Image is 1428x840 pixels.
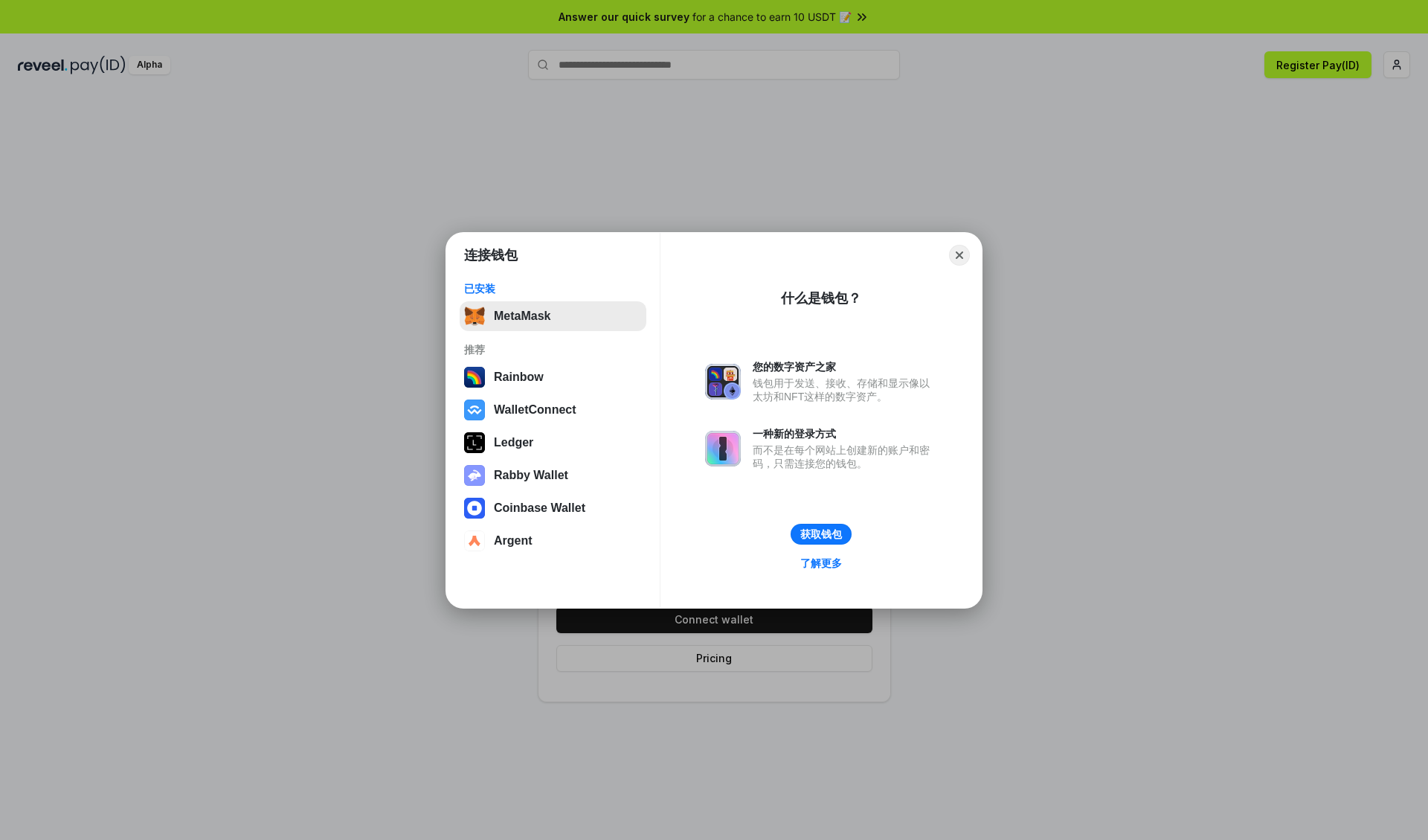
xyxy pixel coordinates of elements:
[460,428,646,458] button: Ledger
[705,364,741,400] img: svg+xml,%3Csvg%20xmlns%3D%22http%3A%2F%2Fwww.w3.org%2F2000%2Fsvg%22%20fill%3D%22none%22%20viewBox...
[753,427,937,440] div: 一种新的登录方式
[464,498,485,519] img: svg+xml,%3Csvg%20width%3D%2228%22%20height%3D%2228%22%20viewBox%3D%220%200%2028%2028%22%20fill%3D...
[460,461,646,490] button: Rabby Wallet
[705,431,741,467] img: svg+xml,%3Csvg%20xmlns%3D%22http%3A%2F%2Fwww.w3.org%2F2000%2Fsvg%22%20fill%3D%22none%22%20viewBox...
[494,371,544,384] div: Rainbow
[464,465,485,486] img: svg+xml,%3Csvg%20xmlns%3D%22http%3A%2F%2Fwww.w3.org%2F2000%2Fsvg%22%20fill%3D%22none%22%20viewBox...
[494,469,568,482] div: Rabby Wallet
[464,367,485,388] img: svg+xml,%3Csvg%20width%3D%22120%22%20height%3D%22120%22%20viewBox%3D%220%200%20120%20120%22%20fil...
[494,436,533,449] div: Ledger
[464,306,485,327] img: svg+xml,%3Csvg%20fill%3D%22none%22%20height%3D%2233%22%20viewBox%3D%220%200%2035%2033%22%20width%...
[494,403,576,417] div: WalletConnect
[494,310,550,323] div: MetaMask
[460,301,646,331] button: MetaMask
[800,528,842,541] div: 获取钱包
[494,534,533,548] div: Argent
[753,376,937,403] div: 钱包用于发送、接收、存储和显示像以太坊和NFT这样的数字资产。
[464,400,485,420] img: svg+xml,%3Csvg%20width%3D%2228%22%20height%3D%2228%22%20viewBox%3D%220%200%2028%2028%22%20fill%3D...
[800,557,842,570] div: 了解更多
[460,395,646,425] button: WalletConnect
[949,245,970,266] button: Close
[753,360,937,373] div: 您的数字资产之家
[781,289,861,307] div: 什么是钱包？
[460,362,646,392] button: Rainbow
[460,493,646,523] button: Coinbase Wallet
[464,246,518,264] h1: 连接钱包
[464,343,642,356] div: 推荐
[791,554,851,573] a: 了解更多
[494,501,585,515] div: Coinbase Wallet
[791,524,852,545] button: 获取钱包
[753,443,937,470] div: 而不是在每个网站上创建新的账户和密码，只需连接您的钱包。
[464,282,642,295] div: 已安装
[464,432,485,453] img: svg+xml,%3Csvg%20xmlns%3D%22http%3A%2F%2Fwww.w3.org%2F2000%2Fsvg%22%20width%3D%2228%22%20height%3...
[460,526,646,556] button: Argent
[464,530,485,551] img: svg+xml,%3Csvg%20width%3D%2228%22%20height%3D%2228%22%20viewBox%3D%220%200%2028%2028%22%20fill%3D...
